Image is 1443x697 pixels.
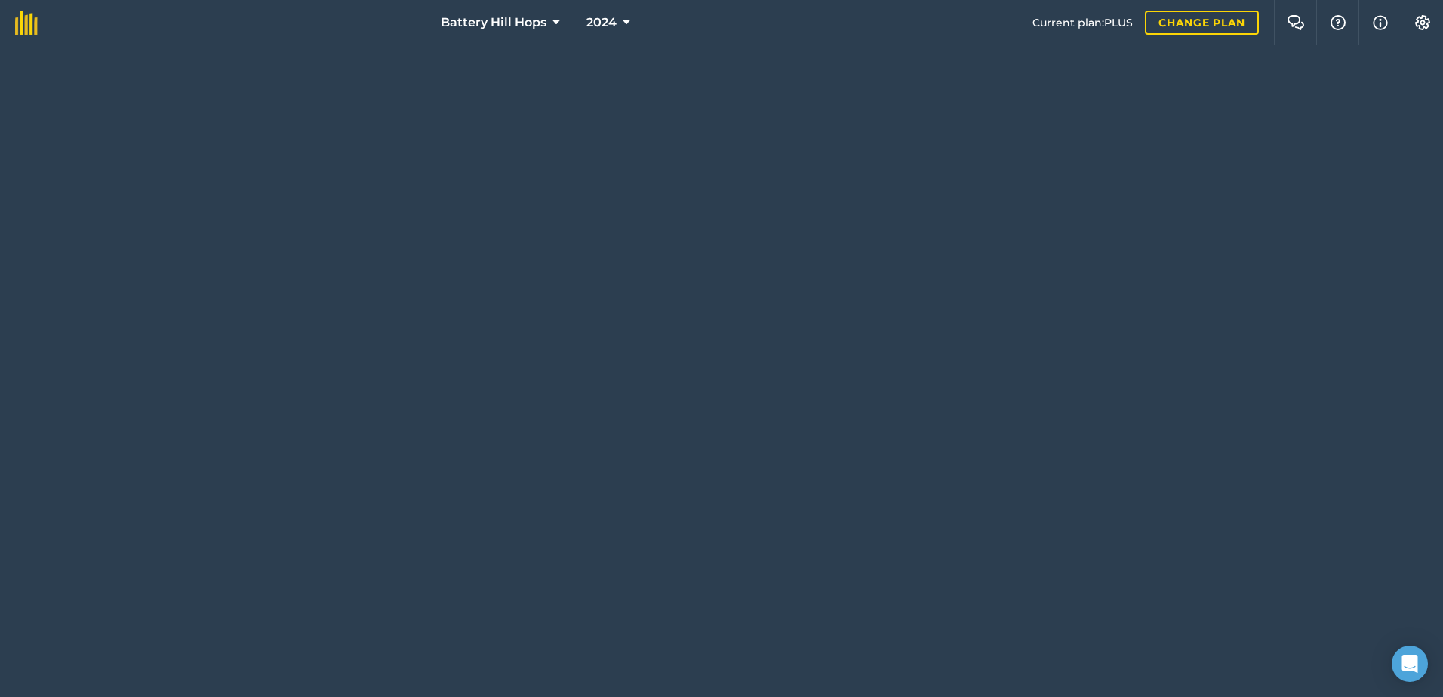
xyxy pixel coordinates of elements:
span: Battery Hill Hops [441,14,546,32]
img: A question mark icon [1329,15,1347,30]
span: Current plan : PLUS [1032,14,1133,31]
div: Open Intercom Messenger [1392,646,1428,682]
img: fieldmargin Logo [15,11,38,35]
span: 2024 [586,14,617,32]
img: svg+xml;base64,PHN2ZyB4bWxucz0iaHR0cDovL3d3dy53My5vcmcvMjAwMC9zdmciIHdpZHRoPSIxNyIgaGVpZ2h0PSIxNy... [1373,14,1388,32]
img: A cog icon [1414,15,1432,30]
a: Change plan [1145,11,1259,35]
img: Two speech bubbles overlapping with the left bubble in the forefront [1287,15,1305,30]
